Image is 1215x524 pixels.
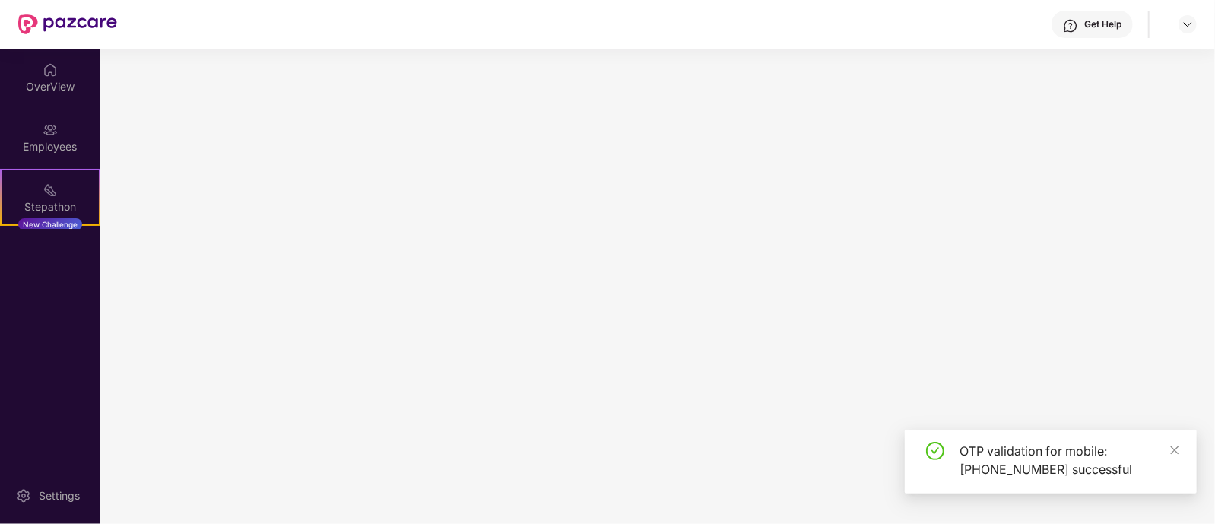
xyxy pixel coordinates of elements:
[2,199,99,214] div: Stepathon
[18,218,82,230] div: New Challenge
[1182,18,1194,30] img: svg+xml;base64,PHN2ZyBpZD0iRHJvcGRvd24tMzJ4MzIiIHhtbG5zPSJodHRwOi8vd3d3LnczLm9yZy8yMDAwL3N2ZyIgd2...
[34,488,84,503] div: Settings
[16,488,31,503] img: svg+xml;base64,PHN2ZyBpZD0iU2V0dGluZy0yMHgyMCIgeG1sbnM9Imh0dHA6Ly93d3cudzMub3JnLzIwMDAvc3ZnIiB3aW...
[43,62,58,78] img: svg+xml;base64,PHN2ZyBpZD0iSG9tZSIgeG1sbnM9Imh0dHA6Ly93d3cudzMub3JnLzIwMDAvc3ZnIiB3aWR0aD0iMjAiIG...
[1169,445,1180,456] span: close
[43,183,58,198] img: svg+xml;base64,PHN2ZyB4bWxucz0iaHR0cDovL3d3dy53My5vcmcvMjAwMC9zdmciIHdpZHRoPSIyMSIgaGVpZ2h0PSIyMC...
[960,442,1179,478] div: OTP validation for mobile: [PHONE_NUMBER] successful
[926,442,944,460] span: check-circle
[1084,18,1121,30] div: Get Help
[43,122,58,138] img: svg+xml;base64,PHN2ZyBpZD0iRW1wbG95ZWVzIiB4bWxucz0iaHR0cDovL3d3dy53My5vcmcvMjAwMC9zdmciIHdpZHRoPS...
[18,14,117,34] img: New Pazcare Logo
[1063,18,1078,33] img: svg+xml;base64,PHN2ZyBpZD0iSGVscC0zMngzMiIgeG1sbnM9Imh0dHA6Ly93d3cudzMub3JnLzIwMDAvc3ZnIiB3aWR0aD...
